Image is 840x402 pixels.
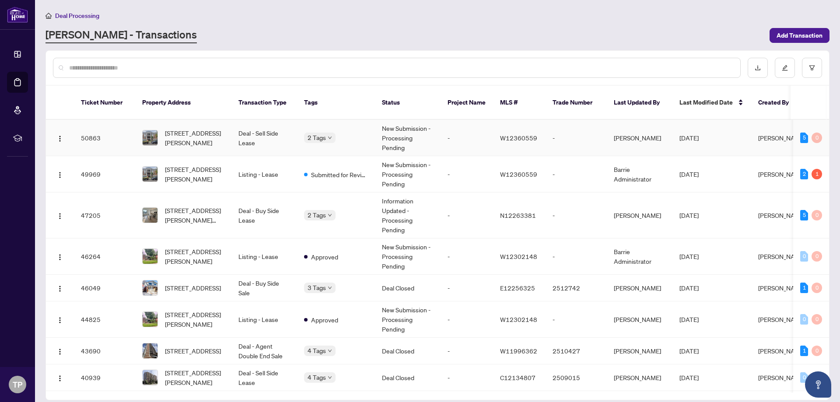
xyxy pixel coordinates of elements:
[607,120,672,156] td: [PERSON_NAME]
[165,128,224,147] span: [STREET_ADDRESS][PERSON_NAME]
[812,283,822,293] div: 0
[679,315,699,323] span: [DATE]
[672,86,751,120] th: Last Modified Date
[74,156,135,192] td: 49969
[53,281,67,295] button: Logo
[328,136,332,140] span: down
[441,364,493,391] td: -
[800,283,808,293] div: 1
[231,301,297,338] td: Listing - Lease
[311,170,368,179] span: Submitted for Review
[308,210,326,220] span: 2 Tags
[74,238,135,275] td: 46264
[308,372,326,382] span: 4 Tags
[546,238,607,275] td: -
[607,192,672,238] td: [PERSON_NAME]
[800,251,808,262] div: 0
[165,164,224,184] span: [STREET_ADDRESS][PERSON_NAME]
[546,275,607,301] td: 2512742
[53,371,67,385] button: Logo
[13,378,22,391] span: TP
[56,317,63,324] img: Logo
[812,133,822,143] div: 0
[800,372,808,383] div: 0
[231,156,297,192] td: Listing - Lease
[758,170,805,178] span: [PERSON_NAME]
[607,338,672,364] td: [PERSON_NAME]
[308,283,326,293] span: 3 Tags
[812,251,822,262] div: 0
[758,284,805,292] span: [PERSON_NAME]
[53,249,67,263] button: Logo
[546,86,607,120] th: Trade Number
[328,286,332,290] span: down
[441,238,493,275] td: -
[143,280,157,295] img: thumbnail-img
[143,370,157,385] img: thumbnail-img
[375,338,441,364] td: Deal Closed
[679,252,699,260] span: [DATE]
[812,169,822,179] div: 1
[679,134,699,142] span: [DATE]
[45,13,52,19] span: home
[755,65,761,71] span: download
[546,120,607,156] td: -
[7,7,28,23] img: logo
[308,133,326,143] span: 2 Tags
[56,213,63,220] img: Logo
[56,135,63,142] img: Logo
[758,374,805,381] span: [PERSON_NAME]
[607,275,672,301] td: [PERSON_NAME]
[143,312,157,327] img: thumbnail-img
[500,284,535,292] span: E12256325
[165,247,224,266] span: [STREET_ADDRESS][PERSON_NAME]
[231,338,297,364] td: Deal - Agent Double End Sale
[800,133,808,143] div: 5
[441,86,493,120] th: Project Name
[143,208,157,223] img: thumbnail-img
[311,315,338,325] span: Approved
[74,364,135,391] td: 40939
[758,252,805,260] span: [PERSON_NAME]
[500,252,537,260] span: W12302148
[56,285,63,292] img: Logo
[56,171,63,178] img: Logo
[441,338,493,364] td: -
[800,210,808,220] div: 5
[500,374,535,381] span: C12134807
[805,371,831,398] button: Open asap
[751,86,804,120] th: Created By
[500,315,537,323] span: W12302148
[74,301,135,338] td: 44825
[758,315,805,323] span: [PERSON_NAME]
[500,134,537,142] span: W12360559
[143,130,157,145] img: thumbnail-img
[679,211,699,219] span: [DATE]
[328,375,332,380] span: down
[74,192,135,238] td: 47205
[500,211,536,219] span: N12263381
[800,169,808,179] div: 2
[546,338,607,364] td: 2510427
[812,346,822,356] div: 0
[375,86,441,120] th: Status
[231,120,297,156] td: Deal - Sell Side Lease
[165,310,224,329] span: [STREET_ADDRESS][PERSON_NAME]
[143,167,157,182] img: thumbnail-img
[74,275,135,301] td: 46049
[800,314,808,325] div: 0
[775,58,795,78] button: edit
[679,284,699,292] span: [DATE]
[135,86,231,120] th: Property Address
[607,238,672,275] td: Barrie Administrator
[308,346,326,356] span: 4 Tags
[546,192,607,238] td: -
[607,364,672,391] td: [PERSON_NAME]
[375,364,441,391] td: Deal Closed
[231,275,297,301] td: Deal - Buy Side Sale
[375,156,441,192] td: New Submission - Processing Pending
[375,238,441,275] td: New Submission - Processing Pending
[758,347,805,355] span: [PERSON_NAME]
[328,213,332,217] span: down
[53,312,67,326] button: Logo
